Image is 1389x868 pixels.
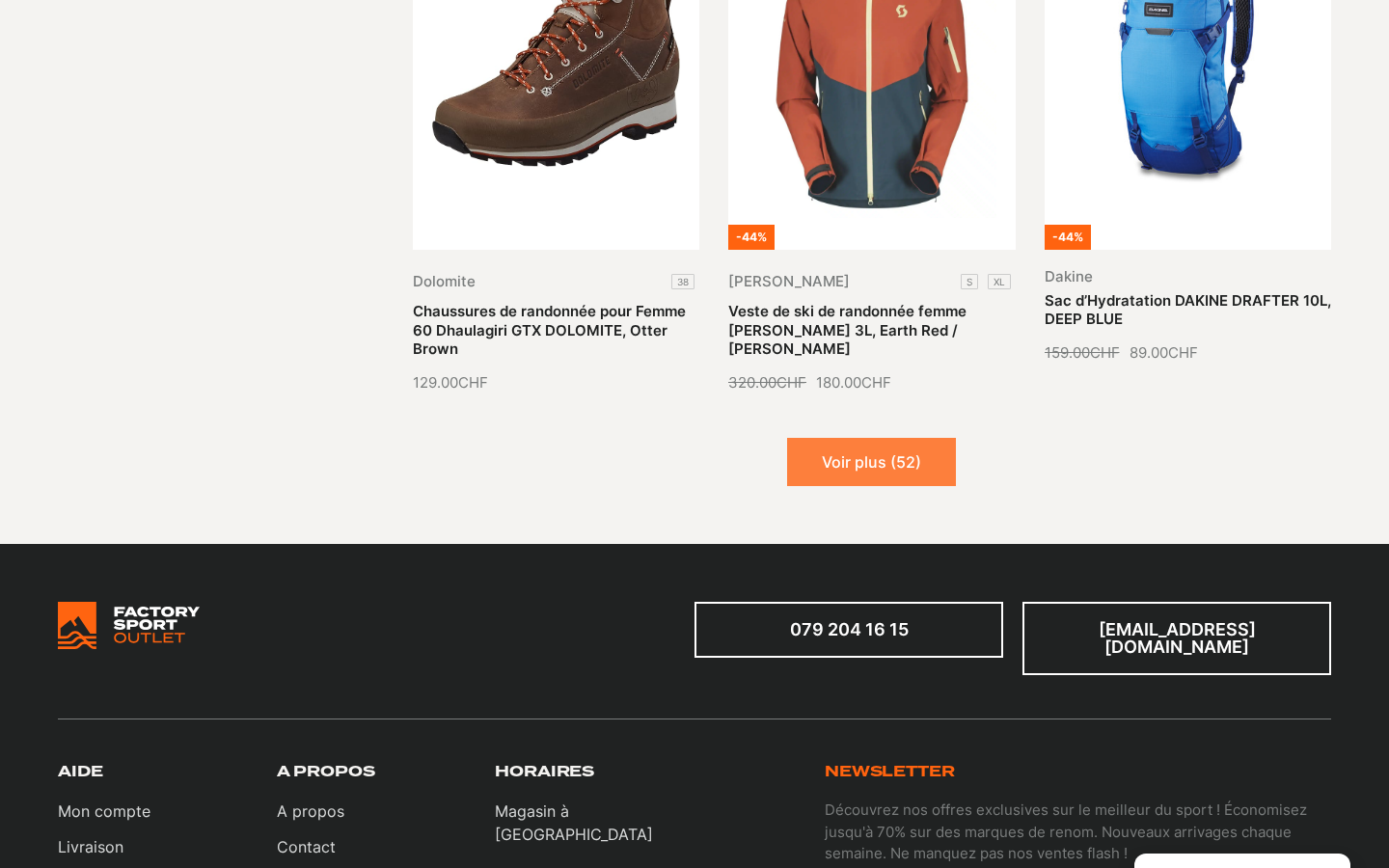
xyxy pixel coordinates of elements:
[1045,291,1331,329] a: Sac d’Hydratation DAKINE DRAFTER 10L, DEEP BLUE
[1022,602,1331,675] a: [EMAIL_ADDRESS][DOMAIN_NAME]
[58,602,200,650] img: Bricks Woocommerce Starter
[694,602,1003,658] a: 079 204 16 15
[413,302,686,358] a: Chaussures de randonnée pour Femme 60 Dhaulagiri GTX DOLOMITE, Otter Brown
[728,302,967,358] a: Veste de ski de randonnée femme [PERSON_NAME] 3L, Earth Red / [PERSON_NAME]
[277,800,344,823] a: A propos
[787,438,956,486] button: Voir plus (52)
[277,763,375,782] h3: A propos
[825,763,955,782] h3: Newsletter
[58,763,102,782] h3: Aide
[277,835,344,858] a: Contact
[825,800,1331,865] p: Découvrez nos offres exclusives sur le meilleur du sport ! Économisez jusqu'à 70% sur des marques...
[495,763,594,782] h3: Horaires
[58,800,150,823] a: Mon compte
[58,835,150,858] a: Livraison
[495,800,694,846] p: Magasin à [GEOGRAPHIC_DATA]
